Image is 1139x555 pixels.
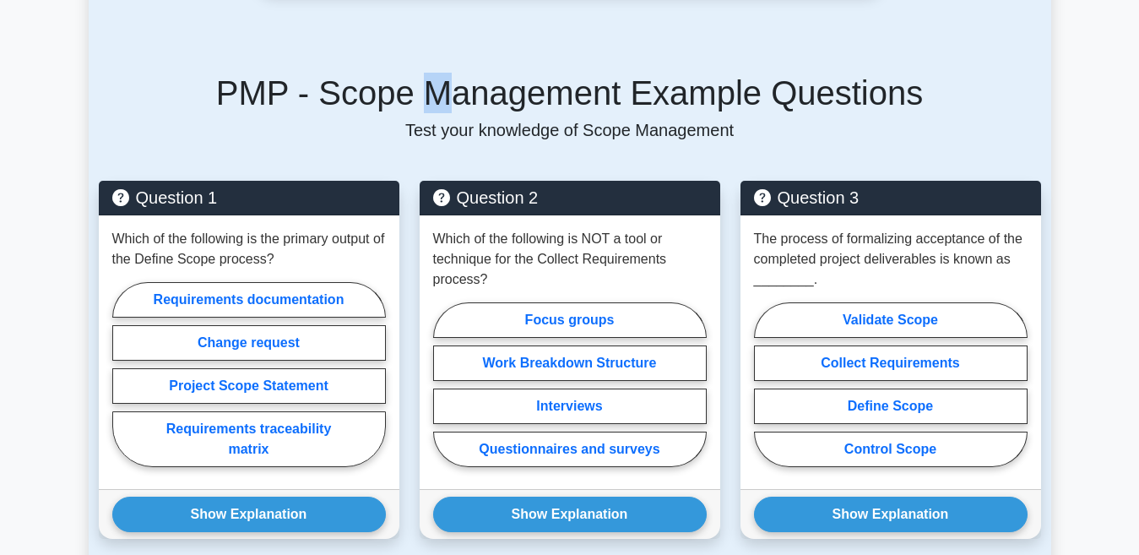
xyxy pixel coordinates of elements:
h5: PMP - Scope Management Example Questions [99,73,1041,113]
button: Show Explanation [112,497,386,532]
label: Questionnaires and surveys [433,432,707,467]
label: Project Scope Statement [112,368,386,404]
label: Interviews [433,389,707,424]
h5: Question 1 [112,188,386,208]
p: Test your knowledge of Scope Management [99,120,1041,140]
label: Change request [112,325,386,361]
h5: Question 2 [433,188,707,208]
label: Define Scope [754,389,1028,424]
h5: Question 3 [754,188,1028,208]
label: Work Breakdown Structure [433,346,707,381]
p: The process of formalizing acceptance of the completed project deliverables is known as ________. [754,229,1028,290]
label: Focus groups [433,302,707,338]
label: Requirements traceability matrix [112,411,386,467]
p: Which of the following is the primary output of the Define Scope process? [112,229,386,269]
label: Validate Scope [754,302,1028,338]
button: Show Explanation [433,497,707,532]
p: Which of the following is NOT a tool or technique for the Collect Requirements process? [433,229,707,290]
label: Collect Requirements [754,346,1028,381]
label: Requirements documentation [112,282,386,318]
button: Show Explanation [754,497,1028,532]
label: Control Scope [754,432,1028,467]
